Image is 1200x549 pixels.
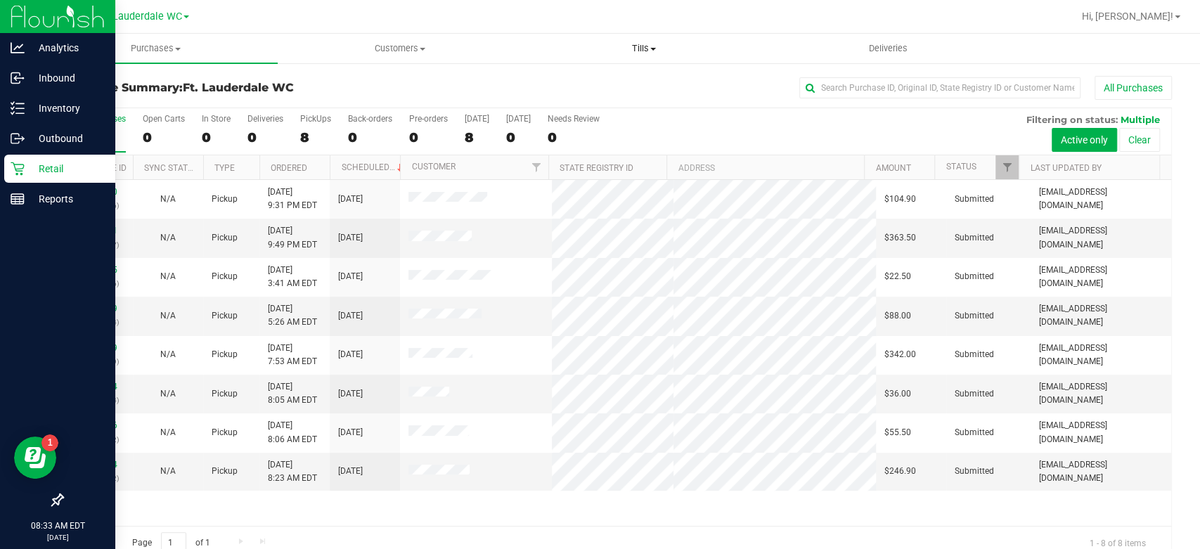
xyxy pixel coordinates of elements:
[338,231,363,245] span: [DATE]
[1039,419,1163,446] span: [EMAIL_ADDRESS][DOMAIN_NAME]
[338,426,363,439] span: [DATE]
[160,389,176,399] span: Not Applicable
[300,129,331,146] div: 8
[1039,186,1163,212] span: [EMAIL_ADDRESS][DOMAIN_NAME]
[268,458,317,485] span: [DATE] 8:23 AM EDT
[955,348,994,361] span: Submitted
[247,129,283,146] div: 0
[525,155,548,179] a: Filter
[212,426,238,439] span: Pickup
[548,129,600,146] div: 0
[1039,264,1163,290] span: [EMAIL_ADDRESS][DOMAIN_NAME]
[11,71,25,85] inline-svg: Inbound
[506,114,531,124] div: [DATE]
[348,114,392,124] div: Back-orders
[1039,458,1163,485] span: [EMAIL_ADDRESS][DOMAIN_NAME]
[144,163,198,173] a: Sync Status
[955,193,994,206] span: Submitted
[268,224,317,251] span: [DATE] 9:49 PM EDT
[884,309,911,323] span: $88.00
[338,270,363,283] span: [DATE]
[348,129,392,146] div: 0
[338,387,363,401] span: [DATE]
[160,231,176,245] button: N/A
[11,131,25,146] inline-svg: Outbound
[955,387,994,401] span: Submitted
[278,42,521,55] span: Customers
[212,309,238,323] span: Pickup
[465,114,489,124] div: [DATE]
[160,311,176,321] span: Not Applicable
[799,77,1080,98] input: Search Purchase ID, Original ID, State Registry ID or Customer Name...
[1039,380,1163,407] span: [EMAIL_ADDRESS][DOMAIN_NAME]
[884,348,916,361] span: $342.00
[1039,224,1163,251] span: [EMAIL_ADDRESS][DOMAIN_NAME]
[98,11,182,22] span: Ft. Lauderdale WC
[14,437,56,479] iframe: Resource center
[202,129,231,146] div: 0
[338,348,363,361] span: [DATE]
[11,192,25,206] inline-svg: Reports
[278,34,522,63] a: Customers
[946,162,976,172] a: Status
[25,190,109,207] p: Reports
[338,465,363,478] span: [DATE]
[1095,76,1172,100] button: All Purchases
[25,130,109,147] p: Outbound
[1026,114,1118,125] span: Filtering on status:
[160,465,176,478] button: N/A
[666,155,864,180] th: Address
[268,342,317,368] span: [DATE] 7:53 AM EDT
[338,193,363,206] span: [DATE]
[522,34,766,63] a: Tills
[560,163,633,173] a: State Registry ID
[34,42,278,55] span: Purchases
[160,349,176,359] span: Not Applicable
[955,309,994,323] span: Submitted
[1121,114,1160,125] span: Multiple
[955,270,994,283] span: Submitted
[300,114,331,124] div: PickUps
[884,193,916,206] span: $104.90
[160,193,176,206] button: N/A
[955,231,994,245] span: Submitted
[1052,128,1117,152] button: Active only
[884,231,916,245] span: $363.50
[409,114,448,124] div: Pre-orders
[955,465,994,478] span: Submitted
[160,194,176,204] span: Not Applicable
[160,270,176,283] button: N/A
[212,231,238,245] span: Pickup
[465,129,489,146] div: 8
[11,41,25,55] inline-svg: Analytics
[268,380,317,407] span: [DATE] 8:05 AM EDT
[25,100,109,117] p: Inventory
[6,532,109,543] p: [DATE]
[341,162,405,172] a: Scheduled
[41,434,58,451] iframe: Resource center unread badge
[160,387,176,401] button: N/A
[268,264,317,290] span: [DATE] 3:41 AM EDT
[271,163,307,173] a: Ordered
[338,309,363,323] span: [DATE]
[214,163,235,173] a: Type
[522,42,765,55] span: Tills
[212,270,238,283] span: Pickup
[160,426,176,439] button: N/A
[160,233,176,243] span: Not Applicable
[160,271,176,281] span: Not Applicable
[212,193,238,206] span: Pickup
[160,427,176,437] span: Not Applicable
[6,519,109,532] p: 08:33 AM EDT
[202,114,231,124] div: In Store
[548,114,600,124] div: Needs Review
[1039,302,1163,329] span: [EMAIL_ADDRESS][DOMAIN_NAME]
[62,82,432,94] h3: Purchase Summary:
[411,162,455,172] a: Customer
[955,426,994,439] span: Submitted
[143,129,185,146] div: 0
[25,160,109,177] p: Retail
[268,419,317,446] span: [DATE] 8:06 AM EDT
[160,309,176,323] button: N/A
